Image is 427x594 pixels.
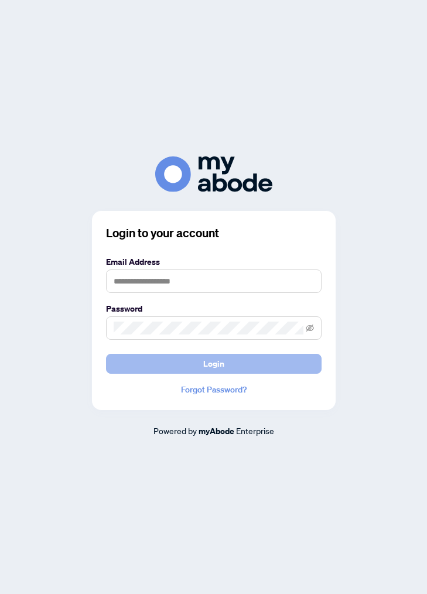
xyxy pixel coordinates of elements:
[153,425,197,436] span: Powered by
[106,302,322,315] label: Password
[106,225,322,241] h3: Login to your account
[306,324,314,332] span: eye-invisible
[106,383,322,396] a: Forgot Password?
[236,425,274,436] span: Enterprise
[199,425,234,438] a: myAbode
[203,354,224,373] span: Login
[106,255,322,268] label: Email Address
[155,156,272,192] img: ma-logo
[106,354,322,374] button: Login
